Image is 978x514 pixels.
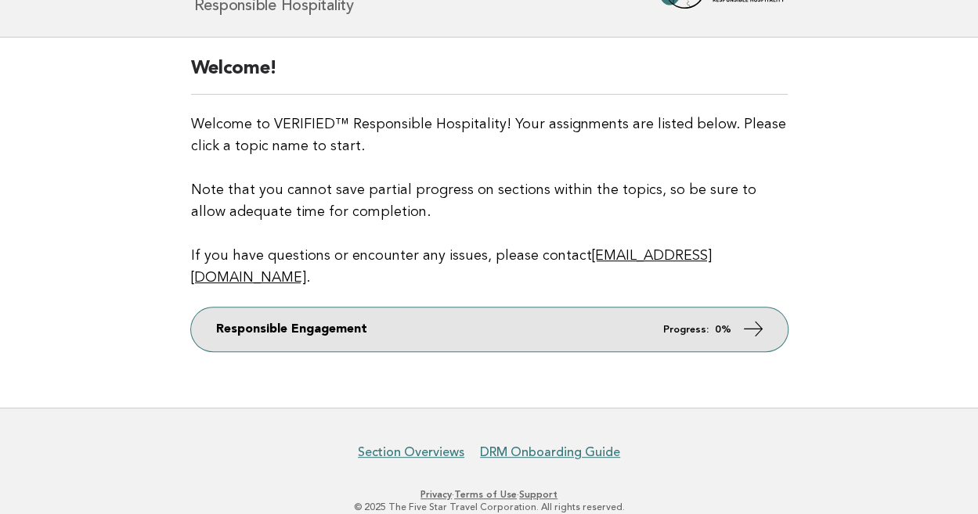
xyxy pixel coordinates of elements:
p: Welcome to VERIFIED™ Responsible Hospitality! Your assignments are listed below. Please click a t... [191,113,788,289]
a: Section Overviews [358,444,464,460]
a: DRM Onboarding Guide [480,444,620,460]
a: Support [519,489,558,500]
em: Progress: [663,325,709,335]
a: Terms of Use [454,489,517,500]
a: Responsible Engagement Progress: 0% [191,307,788,351]
p: · · [22,488,956,501]
h2: Welcome! [191,56,788,95]
strong: 0% [715,325,731,335]
a: Privacy [420,489,452,500]
p: © 2025 The Five Star Travel Corporation. All rights reserved. [22,501,956,513]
